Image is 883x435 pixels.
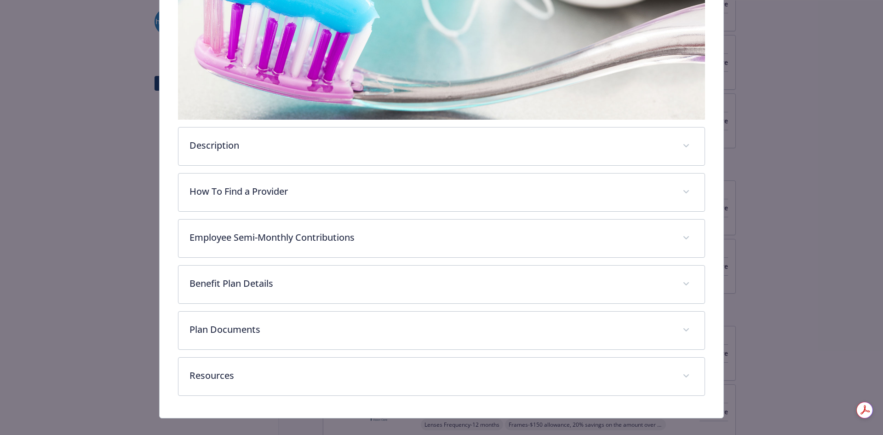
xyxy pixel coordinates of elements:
div: Resources [178,358,705,395]
div: How To Find a Provider [178,174,705,211]
p: Employee Semi-Monthly Contributions [189,231,672,244]
div: Description [178,128,705,165]
p: Plan Documents [189,323,672,336]
div: Plan Documents [178,312,705,349]
div: Employee Semi-Monthly Contributions [178,220,705,257]
p: Description [189,139,672,152]
p: Resources [189,369,672,383]
div: Benefit Plan Details [178,266,705,303]
p: Benefit Plan Details [189,277,672,290]
p: How To Find a Provider [189,185,672,198]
